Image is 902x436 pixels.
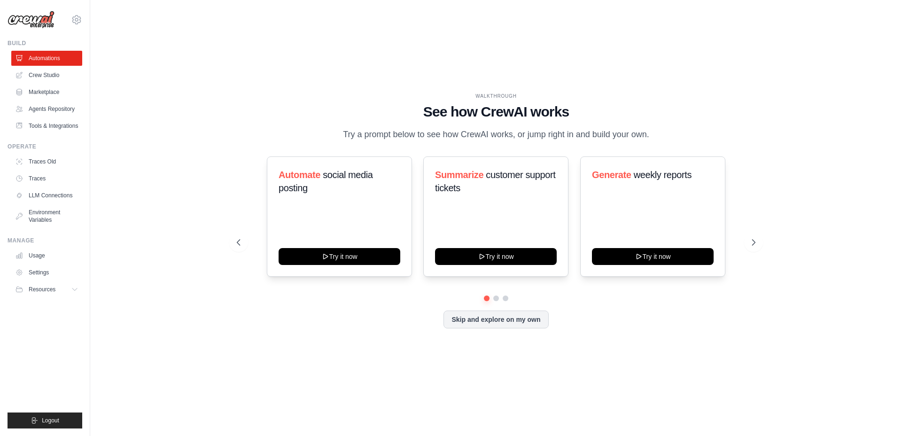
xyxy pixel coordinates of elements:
[338,128,654,141] p: Try a prompt below to see how CrewAI works, or jump right in and build your own.
[237,103,755,120] h1: See how CrewAI works
[11,171,82,186] a: Traces
[8,39,82,47] div: Build
[8,11,54,29] img: Logo
[279,170,373,193] span: social media posting
[11,118,82,133] a: Tools & Integrations
[11,51,82,66] a: Automations
[11,265,82,280] a: Settings
[279,248,400,265] button: Try it now
[279,170,320,180] span: Automate
[435,248,557,265] button: Try it now
[443,311,548,328] button: Skip and explore on my own
[11,154,82,169] a: Traces Old
[592,170,631,180] span: Generate
[237,93,755,100] div: WALKTHROUGH
[8,143,82,150] div: Operate
[11,282,82,297] button: Resources
[42,417,59,424] span: Logout
[592,248,714,265] button: Try it now
[11,205,82,227] a: Environment Variables
[8,237,82,244] div: Manage
[11,68,82,83] a: Crew Studio
[11,101,82,117] a: Agents Repository
[8,413,82,428] button: Logout
[435,170,555,193] span: customer support tickets
[633,170,691,180] span: weekly reports
[29,286,55,293] span: Resources
[11,248,82,263] a: Usage
[435,170,483,180] span: Summarize
[11,85,82,100] a: Marketplace
[11,188,82,203] a: LLM Connections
